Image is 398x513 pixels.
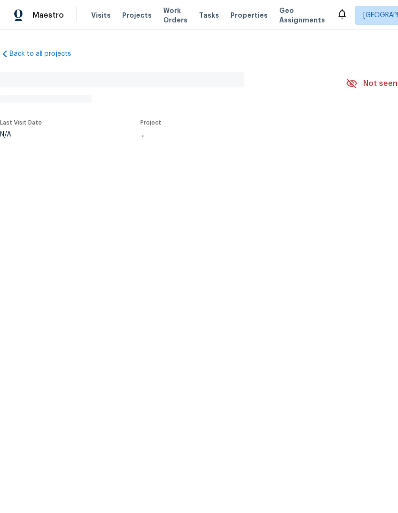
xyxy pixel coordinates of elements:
[122,10,152,20] span: Projects
[140,120,161,126] span: Project
[199,12,219,19] span: Tasks
[163,6,188,25] span: Work Orders
[91,10,111,20] span: Visits
[230,10,268,20] span: Properties
[140,131,324,138] div: ...
[279,6,325,25] span: Geo Assignments
[32,10,64,20] span: Maestro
